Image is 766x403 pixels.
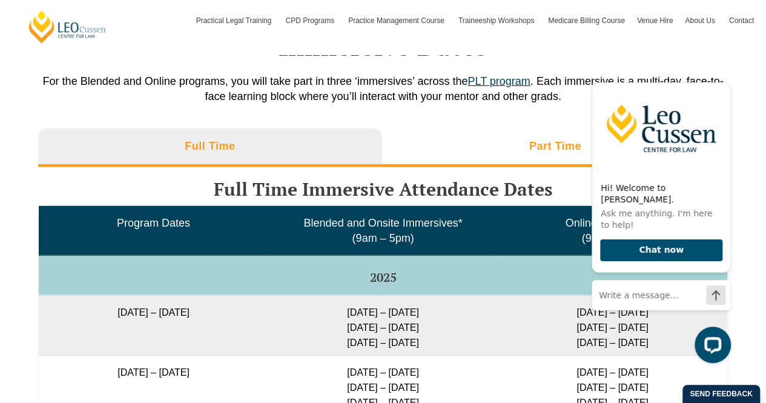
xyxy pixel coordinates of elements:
[342,3,452,38] a: Practice Management Course
[303,217,462,244] span: Blended and Onsite Immersives* (9am – 5pm)
[44,271,722,284] h5: 2025
[39,295,268,355] td: [DATE] – [DATE]
[452,3,542,38] a: Traineeship Workshops
[185,139,235,153] h3: Full Time
[529,139,581,153] h3: Part Time
[268,295,498,355] td: [DATE] – [DATE] [DATE] – [DATE] [DATE] – [DATE]
[27,10,108,44] a: [PERSON_NAME] Centre for Law
[582,73,736,373] iframe: LiveChat chat widget
[723,3,760,38] a: Contact
[467,75,530,87] a: PLT program
[117,217,190,229] span: Program Dates
[190,3,280,38] a: Practical Legal Training
[679,3,722,38] a: About Us
[542,3,631,38] a: Medicare Billing Course
[565,217,659,244] span: Online Immersives* (9am – 5pm)
[279,3,342,38] a: CPD Programs
[38,74,728,104] p: For the Blended and Online programs, you will take part in three ‘immersives’ across the . Each i...
[498,295,727,355] td: [DATE] – [DATE] [DATE] – [DATE] [DATE] – [DATE]
[38,31,728,61] h2: Immersive Dates
[38,179,728,199] h3: Full Time Immersive Attendance Dates
[631,3,679,38] a: Venue Hire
